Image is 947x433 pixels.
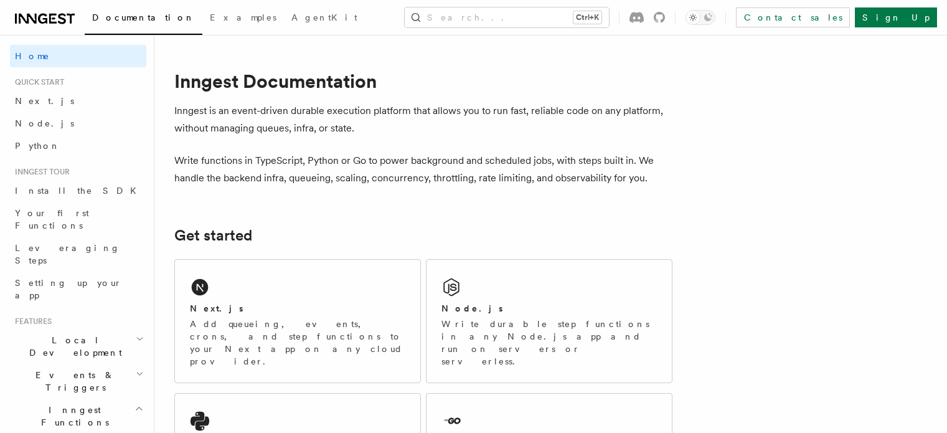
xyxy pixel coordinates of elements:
[190,302,243,315] h2: Next.js
[15,243,120,265] span: Leveraging Steps
[291,12,357,22] span: AgentKit
[92,12,195,22] span: Documentation
[190,318,405,368] p: Add queueing, events, crons, and step functions to your Next app on any cloud provider.
[10,404,134,429] span: Inngest Functions
[210,12,276,22] span: Examples
[441,302,503,315] h2: Node.js
[10,202,146,237] a: Your first Functions
[573,11,601,24] kbd: Ctrl+K
[10,237,146,272] a: Leveraging Steps
[15,208,89,231] span: Your first Functions
[15,96,74,106] span: Next.js
[10,329,146,364] button: Local Development
[10,272,146,307] a: Setting up your app
[15,278,122,300] span: Setting up your app
[174,70,672,92] h1: Inngest Documentation
[10,369,136,394] span: Events & Triggers
[15,118,74,128] span: Node.js
[202,4,284,34] a: Examples
[174,227,252,244] a: Get started
[10,316,52,326] span: Features
[10,90,146,112] a: Next.js
[10,167,70,177] span: Inngest tour
[441,318,657,368] p: Write durable step functions in any Node.js app and run on servers or serverless.
[15,186,144,196] span: Install the SDK
[174,152,672,187] p: Write functions in TypeScript, Python or Go to power background and scheduled jobs, with steps bu...
[686,10,715,25] button: Toggle dark mode
[10,77,64,87] span: Quick start
[10,179,146,202] a: Install the SDK
[15,50,50,62] span: Home
[284,4,365,34] a: AgentKit
[174,259,421,383] a: Next.jsAdd queueing, events, crons, and step functions to your Next app on any cloud provider.
[405,7,609,27] button: Search...Ctrl+K
[85,4,202,35] a: Documentation
[174,102,672,137] p: Inngest is an event-driven durable execution platform that allows you to run fast, reliable code ...
[10,334,136,359] span: Local Development
[10,135,146,157] a: Python
[10,112,146,135] a: Node.js
[426,259,672,383] a: Node.jsWrite durable step functions in any Node.js app and run on servers or serverless.
[10,45,146,67] a: Home
[15,141,60,151] span: Python
[736,7,850,27] a: Contact sales
[855,7,937,27] a: Sign Up
[10,364,146,399] button: Events & Triggers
